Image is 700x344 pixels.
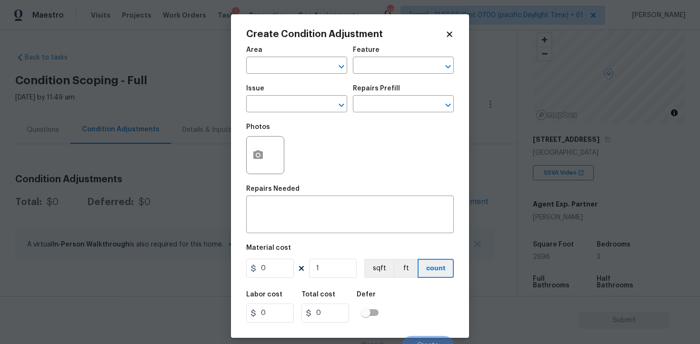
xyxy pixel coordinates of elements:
h5: Material cost [246,245,291,251]
h5: Defer [357,291,376,298]
h5: Labor cost [246,291,282,298]
h2: Create Condition Adjustment [246,29,445,39]
button: ft [394,259,418,278]
h5: Photos [246,124,270,130]
button: Open [335,60,348,73]
h5: Area [246,47,262,53]
h5: Repairs Prefill [353,85,400,92]
button: sqft [364,259,394,278]
h5: Feature [353,47,380,53]
button: Open [441,60,455,73]
button: Open [335,98,348,112]
button: count [418,259,454,278]
h5: Total cost [301,291,335,298]
button: Open [441,98,455,112]
h5: Issue [246,85,264,92]
h5: Repairs Needed [246,186,300,192]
